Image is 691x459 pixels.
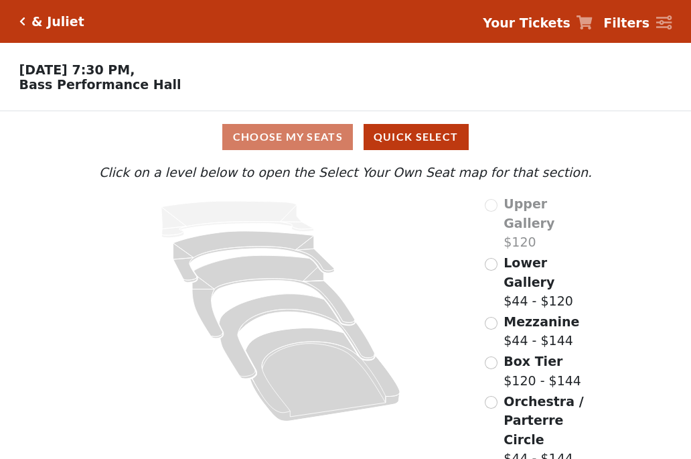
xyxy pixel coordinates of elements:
span: Mezzanine [504,314,579,329]
path: Lower Gallery - Seats Available: 151 [173,231,335,282]
a: Click here to go back to filters [19,17,25,26]
path: Upper Gallery - Seats Available: 0 [161,201,314,238]
a: Filters [603,13,672,33]
label: $120 - $144 [504,352,581,390]
span: Orchestra / Parterre Circle [504,394,583,447]
h5: & Juliet [31,14,84,29]
path: Orchestra / Parterre Circle - Seats Available: 42 [246,328,400,421]
label: $120 [504,194,595,252]
a: Your Tickets [483,13,593,33]
span: Lower Gallery [504,255,554,289]
strong: Your Tickets [483,15,570,30]
button: Quick Select [364,124,469,150]
span: Box Tier [504,354,562,369]
span: Upper Gallery [504,196,554,231]
label: $44 - $120 [504,253,595,311]
p: Click on a level below to open the Select Your Own Seat map for that section. [96,163,595,182]
strong: Filters [603,15,649,30]
label: $44 - $144 [504,312,579,350]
